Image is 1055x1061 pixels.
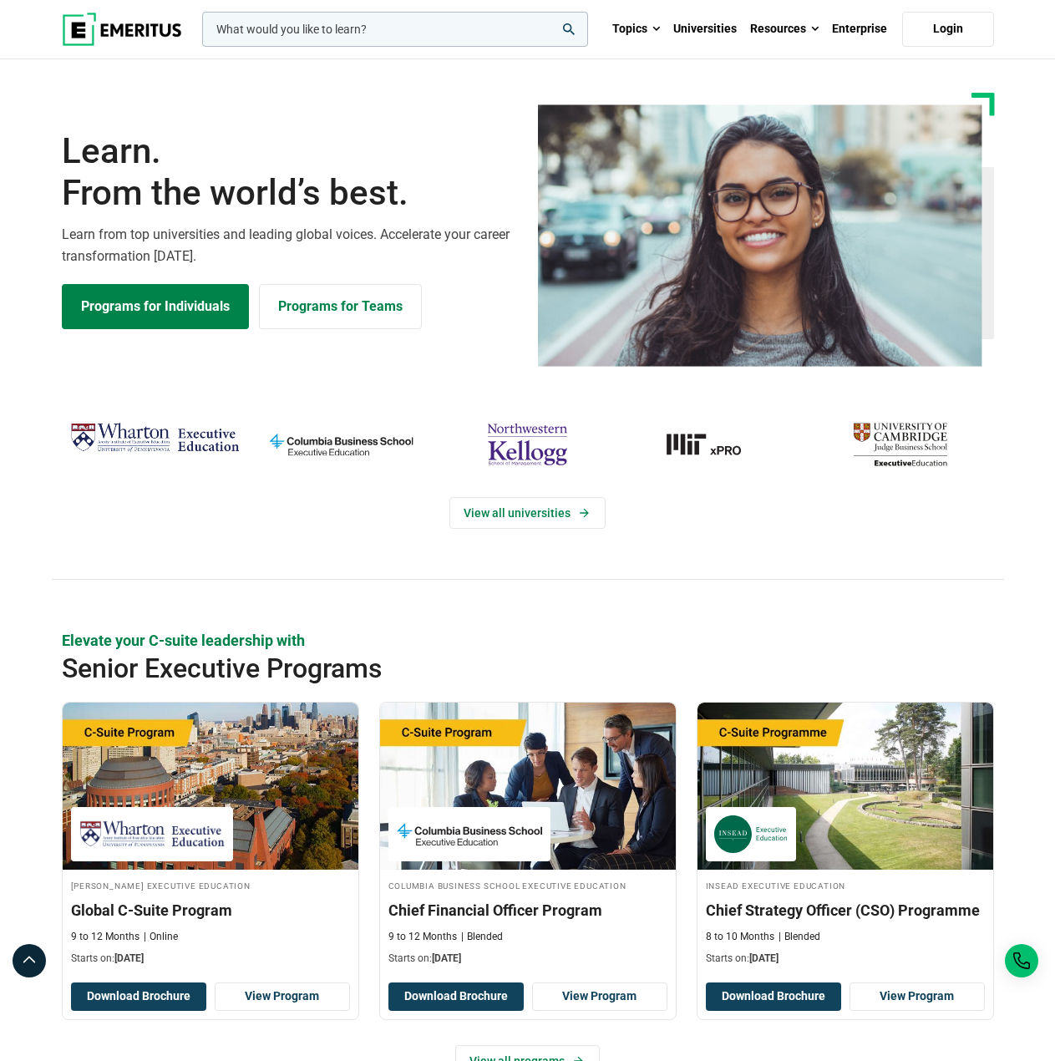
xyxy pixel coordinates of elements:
[388,982,524,1011] button: Download Brochure
[144,930,178,944] p: Online
[79,815,225,853] img: Wharton Executive Education
[380,703,676,870] img: Chief Financial Officer Program | Online Finance Course
[62,172,518,214] span: From the world’s best.
[629,417,799,472] a: MIT-xPRO
[706,982,841,1011] button: Download Brochure
[62,224,518,267] p: Learn from top universities and leading global voices. Accelerate your career transformation [DATE].
[449,497,606,529] a: View Universities
[779,930,820,944] p: Blended
[114,952,144,964] span: [DATE]
[388,878,667,892] h4: Columbia Business School Executive Education
[850,982,985,1011] a: View Program
[902,12,994,47] a: Login
[202,12,588,47] input: woocommerce-product-search-field-0
[71,930,139,944] p: 9 to 12 Months
[706,900,985,921] h3: Chief Strategy Officer (CSO) Programme
[380,703,676,975] a: Finance Course by Columbia Business School Executive Education - September 29, 2025 Columbia Busi...
[71,982,206,1011] button: Download Brochure
[714,815,788,853] img: INSEAD Executive Education
[697,703,993,975] a: Leadership Course by INSEAD Executive Education - October 14, 2025 INSEAD Executive Education INS...
[388,900,667,921] h3: Chief Financial Officer Program
[532,982,667,1011] a: View Program
[697,703,993,870] img: Chief Strategy Officer (CSO) Programme | Online Leadership Course
[388,930,457,944] p: 9 to 12 Months
[815,417,985,472] img: cambridge-judge-business-school
[749,952,779,964] span: [DATE]
[63,703,358,870] img: Global C-Suite Program | Online Leadership Course
[461,930,503,944] p: Blended
[70,417,240,459] img: Wharton Executive Education
[706,930,774,944] p: 8 to 10 Months
[71,952,350,966] p: Starts on:
[259,284,422,329] a: Explore for Business
[706,952,985,966] p: Starts on:
[538,104,982,367] img: Learn from the world's best
[62,652,900,685] h2: Senior Executive Programs
[706,878,985,892] h4: INSEAD Executive Education
[388,952,667,966] p: Starts on:
[71,900,350,921] h3: Global C-Suite Program
[62,630,994,651] p: Elevate your C-suite leadership with
[432,952,461,964] span: [DATE]
[397,815,542,853] img: Columbia Business School Executive Education
[62,130,518,215] h1: Learn.
[629,417,799,472] img: MIT xPRO
[215,982,350,1011] a: View Program
[71,878,350,892] h4: [PERSON_NAME] Executive Education
[256,417,426,472] img: columbia-business-school
[63,703,358,975] a: Leadership Course by Wharton Executive Education - December 10, 2025 Wharton Executive Education ...
[443,417,612,472] img: northwestern-kellogg
[62,284,249,329] a: Explore Programs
